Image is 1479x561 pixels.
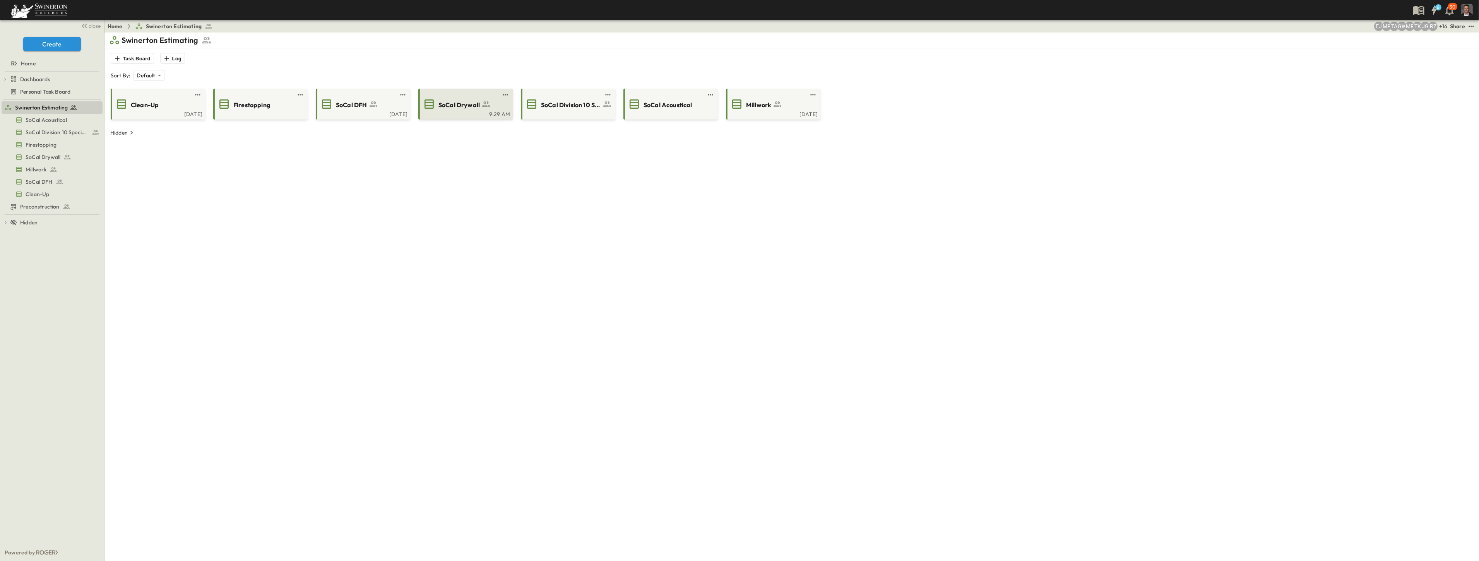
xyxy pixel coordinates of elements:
[26,190,49,198] span: Clean-Up
[2,163,103,176] div: Millworktest
[1390,22,1399,31] div: Taha Alfakhry (taha.alfakhry@swinerton.com)
[137,72,155,79] p: Default
[2,201,101,212] a: Preconstruction
[26,178,53,186] span: SoCal DFH
[625,98,715,110] a: SoCal Acoustical
[9,2,69,18] img: 6c363589ada0b36f064d841b69d3a419a338230e66bb0a533688fa5cc3e9e735.png
[317,110,407,116] a: [DATE]
[107,127,139,138] button: Hidden
[2,139,101,150] a: Firestopping
[2,176,103,188] div: SoCal DFHtest
[122,35,198,46] p: Swinerton Estimating
[134,70,164,81] div: Default
[26,153,60,161] span: SoCal Drywall
[398,90,407,99] button: test
[2,139,103,151] div: Firestoppingtest
[131,101,159,109] span: Clean-Up
[20,75,50,83] span: Dashboards
[296,90,305,99] button: test
[2,176,101,187] a: SoCal DFH
[215,98,305,110] a: Firestopping
[2,189,101,200] a: Clean-Up
[26,166,46,173] span: Millwork
[1437,4,1440,10] h6: 6
[20,88,70,96] span: Personal Task Board
[603,90,613,99] button: test
[146,22,202,30] span: Swinerton Estimating
[317,98,407,110] a: SoCal DFH
[160,53,185,64] button: Log
[193,90,202,99] button: test
[26,128,89,136] span: SoCal Division 10 Specialties
[110,129,128,137] p: Hidden
[420,98,510,110] a: SoCal Drywall
[2,188,103,200] div: Clean-Uptest
[1421,22,1430,31] div: Jorge Garcia (jorgarcia@swinerton.com)
[2,115,101,125] a: SoCal Acoustical
[2,101,103,114] div: Swinerton Estimatingtest
[111,53,154,64] button: Task Board
[541,101,601,109] span: SoCal Division 10 Specialties
[20,219,38,226] span: Hidden
[2,58,101,69] a: Home
[1397,22,1407,31] div: GEORGIA WESLEY (georgia.wesley@swinerton.com)
[112,110,202,116] a: [DATE]
[706,90,715,99] button: test
[728,98,818,110] a: Millwork
[2,127,101,138] a: SoCal Division 10 Specialties
[78,20,103,31] button: close
[111,72,130,79] p: Sort By:
[522,98,613,110] a: SoCal Division 10 Specialties
[112,98,202,110] a: Clean-Up
[1413,22,1422,31] div: Tom Kotkosky (tom.kotkosky@swinerton.com)
[438,101,480,109] span: SoCal Drywall
[20,203,60,210] span: Preconstruction
[336,101,367,109] span: SoCal DFH
[728,110,818,116] a: [DATE]
[644,101,692,109] span: SoCal Acoustical
[1467,22,1476,31] button: test
[2,152,101,162] a: SoCal Drywall
[5,102,101,113] a: Swinerton Estimating
[89,22,101,30] span: close
[21,60,36,67] span: Home
[1439,22,1447,30] p: + 16
[420,110,510,116] a: 9:29 AM
[2,86,103,98] div: Personal Task Boardtest
[1405,22,1414,31] div: Meghana Raj (meghana.raj@swinerton.com)
[2,200,103,213] div: Preconstructiontest
[2,164,101,175] a: Millwork
[2,151,103,163] div: SoCal Drywalltest
[746,101,771,109] span: Millwork
[1382,22,1391,31] div: Madison Pagdilao (madison.pagdilao@swinerton.com)
[233,101,270,109] span: Firestopping
[501,90,510,99] button: test
[1450,4,1455,10] p: 30
[23,37,81,51] button: Create
[26,141,56,149] span: Firestopping
[2,114,103,126] div: SoCal Acousticaltest
[2,86,101,97] a: Personal Task Board
[1428,22,1438,31] div: Robert Zeilinger (robert.zeilinger@swinerton.com)
[1461,4,1473,16] img: Profile Picture
[1374,22,1383,31] div: Eric Jaramillo (ejaramillo@swinerton.com)
[1450,22,1465,30] div: Share
[2,126,103,139] div: SoCal Division 10 Specialtiestest
[135,22,212,30] a: Swinerton Estimating
[1426,3,1442,17] button: 6
[15,104,68,111] span: Swinerton Estimating
[26,116,67,124] span: SoCal Acoustical
[10,74,101,85] a: Dashboards
[808,90,818,99] button: test
[108,22,123,30] a: Home
[108,22,217,30] nav: breadcrumbs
